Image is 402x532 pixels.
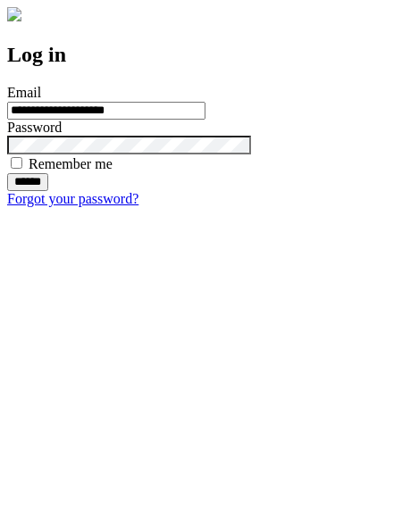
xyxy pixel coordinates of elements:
img: logo-4e3dc11c47720685a147b03b5a06dd966a58ff35d612b21f08c02c0306f2b779.png [7,7,21,21]
label: Password [7,120,62,135]
label: Email [7,85,41,100]
a: Forgot your password? [7,191,138,206]
label: Remember me [29,156,113,171]
h2: Log in [7,43,395,67]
